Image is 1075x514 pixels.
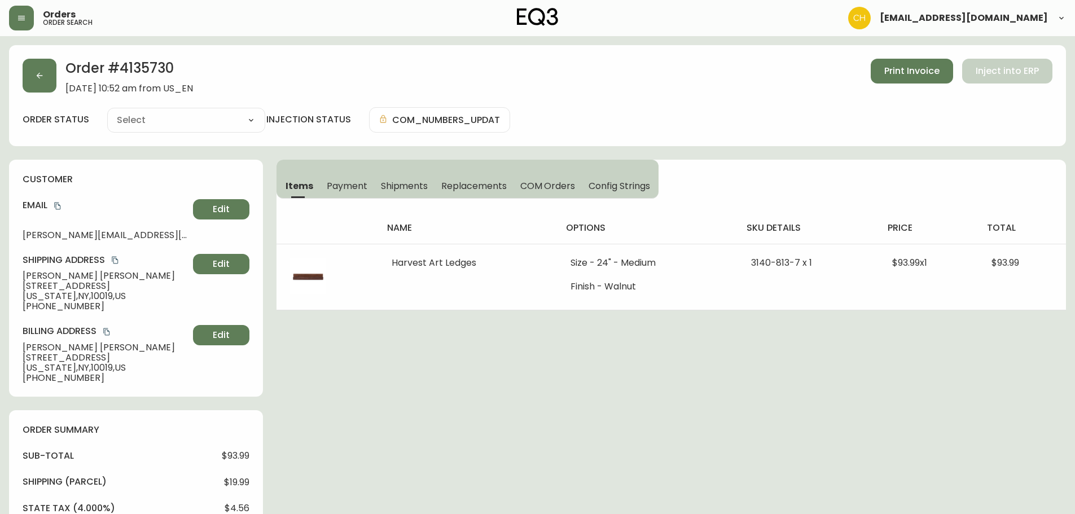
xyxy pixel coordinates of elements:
span: [PERSON_NAME] [PERSON_NAME] [23,342,188,353]
span: $93.99 x 1 [892,256,927,269]
button: Edit [193,199,249,219]
img: 89af3ce9-fc88-4c76-bebf-51d7e333fea8.jpg [290,258,326,294]
span: [US_STATE] , NY , 10019 , US [23,291,188,301]
h4: name [387,222,549,234]
span: COM Orders [520,180,576,192]
span: [DATE] 10:52 am from US_EN [65,84,193,94]
li: Size - 24" - Medium [571,258,723,268]
span: $19.99 [224,477,249,487]
li: Finish - Walnut [571,282,723,292]
h4: Email [23,199,188,212]
span: $93.99 [222,451,249,461]
button: Print Invoice [871,59,953,84]
h4: sub-total [23,450,74,462]
span: [PERSON_NAME][EMAIL_ADDRESS][DOMAIN_NAME] [23,230,188,240]
button: copy [52,200,63,212]
span: [STREET_ADDRESS] [23,281,188,291]
span: Print Invoice [884,65,940,77]
span: 3140-813-7 x 1 [751,256,812,269]
span: [PHONE_NUMBER] [23,301,188,311]
h4: options [566,222,728,234]
button: Edit [193,325,249,345]
h4: injection status [266,113,351,126]
h5: order search [43,19,93,26]
h4: Shipping ( Parcel ) [23,476,107,488]
h4: total [987,222,1057,234]
button: copy [109,254,121,266]
label: order status [23,113,89,126]
span: [PHONE_NUMBER] [23,373,188,383]
span: Edit [213,329,230,341]
h4: Billing Address [23,325,188,337]
span: Orders [43,10,76,19]
span: Shipments [381,180,428,192]
h2: Order # 4135730 [65,59,193,84]
span: [US_STATE] , NY , 10019 , US [23,363,188,373]
button: Edit [193,254,249,274]
span: Items [286,180,313,192]
span: $4.56 [225,503,249,513]
span: [STREET_ADDRESS] [23,353,188,363]
img: logo [517,8,559,26]
span: Replacements [441,180,506,192]
span: $93.99 [991,256,1019,269]
h4: order summary [23,424,249,436]
h4: price [888,222,969,234]
h4: customer [23,173,249,186]
img: 6288462cea190ebb98a2c2f3c744dd7e [848,7,871,29]
span: Edit [213,203,230,216]
span: [EMAIL_ADDRESS][DOMAIN_NAME] [880,14,1048,23]
h4: Shipping Address [23,254,188,266]
span: Harvest Art Ledges [392,256,476,269]
span: Payment [327,180,367,192]
span: Config Strings [589,180,650,192]
button: copy [101,326,112,337]
span: Edit [213,258,230,270]
span: [PERSON_NAME] [PERSON_NAME] [23,271,188,281]
h4: sku details [747,222,870,234]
